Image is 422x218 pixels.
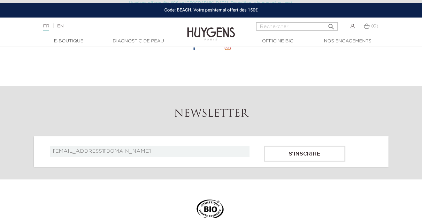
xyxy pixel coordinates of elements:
[50,146,249,157] input: Votre adresse e-mail
[106,38,170,45] a: Diagnostic de peau
[57,24,64,28] a: EN
[40,22,171,30] div: |
[187,17,235,41] img: Huygens
[327,21,335,29] i: 
[43,24,49,31] a: FR
[326,20,337,29] button: 
[256,22,338,31] input: Rechercher
[316,38,380,45] a: Nos engagements
[371,24,378,28] span: (0)
[34,108,388,120] h2: Newsletter
[37,38,101,45] a: E-Boutique
[264,146,345,162] input: S'inscrire
[246,38,310,45] a: Officine Bio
